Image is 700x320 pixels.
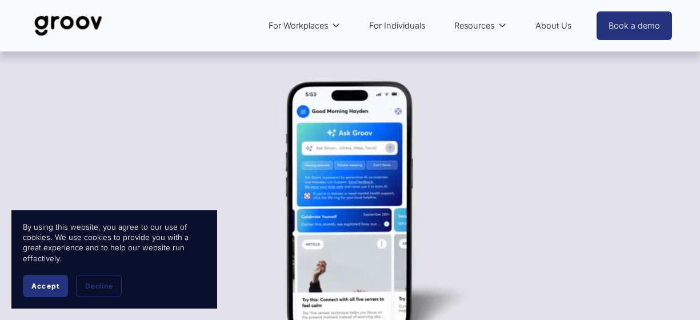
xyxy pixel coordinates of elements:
[263,13,346,39] a: folder dropdown
[269,18,328,33] span: For Workplaces
[11,210,217,309] section: Cookie banner
[454,18,494,33] span: Resources
[85,282,113,290] span: Decline
[449,13,513,39] a: folder dropdown
[597,11,672,40] a: Book a demo
[23,222,206,263] p: By using this website, you agree to our use of cookies. We use cookies to provide you with a grea...
[363,13,431,39] a: For Individuals
[530,13,577,39] a: About Us
[28,7,109,45] img: Groov | Unlock Human Potential at Work and in Life
[76,275,122,297] button: Decline
[31,282,59,290] span: Accept
[23,275,68,297] button: Accept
